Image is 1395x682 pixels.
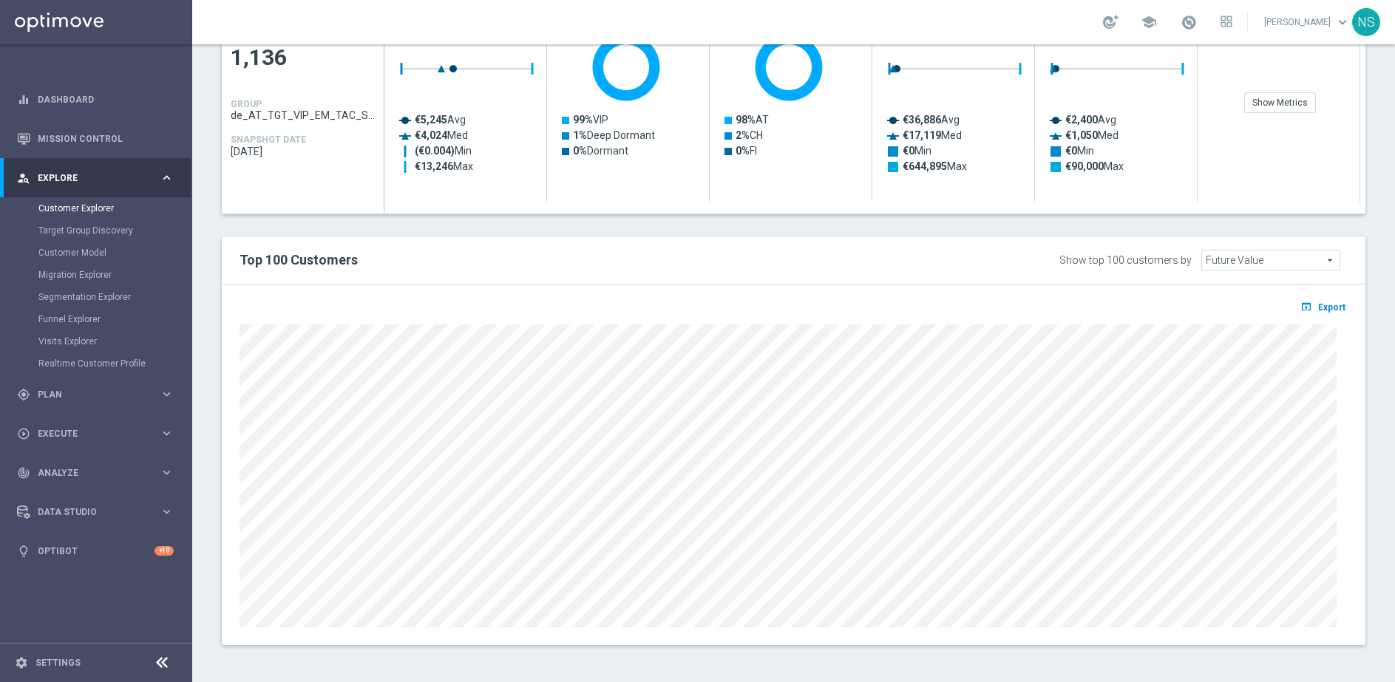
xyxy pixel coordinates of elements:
div: Migration Explorer [38,264,191,286]
div: NS [1352,8,1380,36]
div: Analyze [17,466,160,480]
span: keyboard_arrow_down [1334,14,1351,30]
text: Max [1065,160,1124,172]
text: Deep Dormant [573,129,655,141]
tspan: €4,024 [415,129,448,141]
tspan: €90,000 [1065,160,1104,172]
a: Segmentation Explorer [38,291,154,303]
span: Plan [38,390,160,399]
div: +10 [155,546,174,556]
a: Dashboard [38,80,174,119]
tspan: €1,050 [1065,129,1098,141]
div: Customer Model [38,242,191,264]
i: keyboard_arrow_right [160,387,174,401]
div: Press SPACE to select this row. [222,21,384,202]
tspan: 98% [736,114,756,126]
text: Avg [903,114,960,126]
a: Realtime Customer Profile [38,358,154,369]
text: Med [903,129,962,141]
i: settings [15,656,28,669]
div: lightbulb Optibot +10 [16,545,174,557]
div: Funnel Explorer [38,308,191,330]
span: Export [1318,302,1345,313]
text: Dormant [573,145,628,157]
text: FI [736,145,757,157]
i: track_changes [17,466,30,480]
div: track_changes Analyze keyboard_arrow_right [16,467,174,479]
text: Min [903,145,931,157]
i: person_search [17,171,30,185]
tspan: €0 [1065,145,1077,157]
i: open_in_browser [1300,301,1316,313]
tspan: €2,400 [1065,114,1098,126]
button: equalizer Dashboard [16,94,174,106]
tspan: 2% [736,129,750,141]
a: Migration Explorer [38,269,154,281]
div: Show top 100 customers by [1059,254,1192,267]
text: Med [415,129,468,141]
tspan: 99% [573,114,593,126]
div: Dashboard [17,80,174,119]
text: Max [415,160,473,172]
tspan: €17,119 [903,129,941,141]
i: keyboard_arrow_right [160,171,174,185]
span: 2025-08-20 [231,146,376,157]
button: Mission Control [16,133,174,145]
text: VIP [573,114,608,126]
a: Funnel Explorer [38,313,154,325]
tspan: €5,245 [415,114,447,126]
a: Customer Model [38,247,154,259]
div: Optibot [17,531,174,570]
text: AT [736,114,769,126]
div: Plan [17,388,160,401]
text: Avg [415,114,466,126]
i: keyboard_arrow_right [160,505,174,519]
h4: SNAPSHOT DATE [231,134,306,145]
span: Analyze [38,468,160,477]
button: person_search Explore keyboard_arrow_right [16,172,174,184]
div: Realtime Customer Profile [38,352,191,375]
a: Customer Explorer [38,202,154,214]
text: Min [415,145,472,157]
tspan: 0% [736,145,750,157]
div: Explore [17,171,160,185]
a: Mission Control [38,119,174,158]
h2: Top 100 Customers [240,251,877,269]
span: 1,136 [231,44,376,72]
tspan: 1% [573,129,587,141]
button: play_circle_outline Execute keyboard_arrow_right [16,428,174,440]
div: Customer Explorer [38,197,191,219]
span: Execute [38,429,160,438]
div: Target Group Discovery [38,219,191,242]
text: Med [1065,129,1119,141]
a: Optibot [38,531,155,570]
text: Avg [1065,114,1116,126]
button: open_in_browser Export [1298,297,1348,316]
div: Show Metrics [1244,92,1316,113]
a: [PERSON_NAME]keyboard_arrow_down [1263,11,1352,33]
button: gps_fixed Plan keyboard_arrow_right [16,389,174,400]
span: Explore [38,174,160,183]
div: Mission Control [17,119,174,158]
text: Min [1065,145,1094,157]
a: Target Group Discovery [38,225,154,236]
tspan: €0 [903,145,914,157]
span: school [1141,14,1157,30]
text: CH [736,129,763,141]
button: Data Studio keyboard_arrow_right [16,506,174,518]
i: equalizer [17,93,30,106]
i: keyboard_arrow_right [160,466,174,480]
a: Settings [35,658,81,667]
i: play_circle_outline [17,427,30,440]
i: gps_fixed [17,388,30,401]
i: keyboard_arrow_right [160,426,174,440]
div: Segmentation Explorer [38,286,191,308]
div: Visits Explorer [38,330,191,352]
tspan: €36,886 [903,114,941,126]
